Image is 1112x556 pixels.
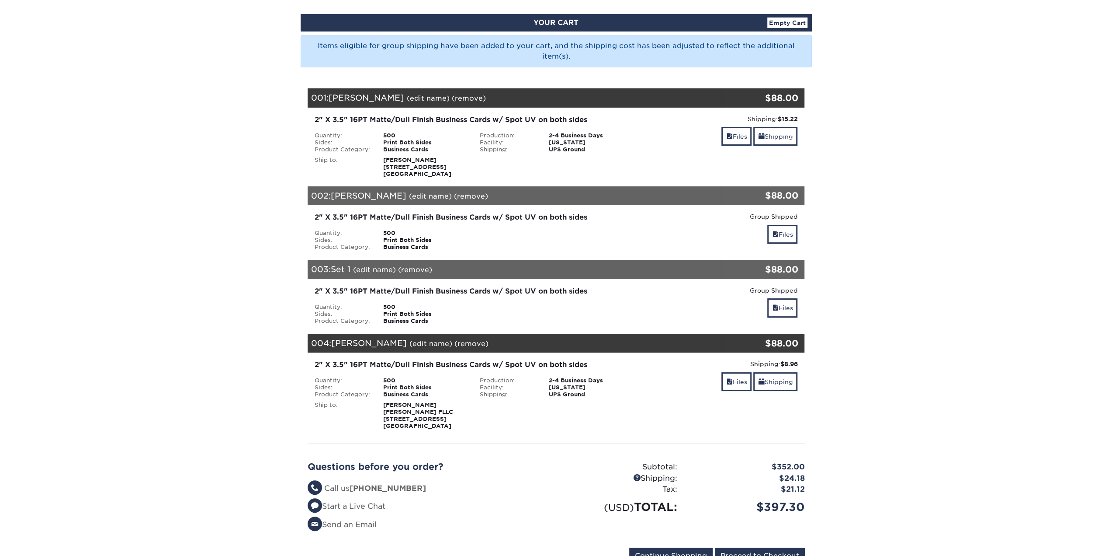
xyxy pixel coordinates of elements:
[377,230,473,237] div: 500
[329,93,404,102] span: [PERSON_NAME]
[308,304,377,311] div: Quantity:
[308,146,377,153] div: Product Category:
[308,462,550,472] h2: Questions before you order?
[645,360,798,368] div: Shipping:
[684,473,811,484] div: $24.18
[308,237,377,244] div: Sides:
[542,384,639,391] div: [US_STATE]
[308,88,722,108] div: 001:
[331,191,406,200] span: [PERSON_NAME]
[308,391,377,398] div: Product Category:
[454,192,488,200] a: (remove)
[377,237,473,244] div: Print Both Sides
[308,186,722,206] div: 002:
[377,132,473,139] div: 500
[315,286,632,297] div: 2" X 3.5" 16PT Matte/Dull Finish Business Cards w/ Spot UV on both sides
[308,483,550,494] li: Call us
[684,462,811,473] div: $352.00
[722,91,798,105] div: $88.00
[315,115,632,125] div: 2" X 3.5" 16PT Matte/Dull Finish Business Cards w/ Spot UV on both sides
[377,139,473,146] div: Print Both Sides
[556,484,684,495] div: Tax:
[308,132,377,139] div: Quantity:
[542,146,639,153] div: UPS Ground
[383,157,451,177] strong: [PERSON_NAME] [STREET_ADDRESS] [GEOGRAPHIC_DATA]
[645,286,798,295] div: Group Shipped
[758,378,764,385] span: shipping
[473,384,542,391] div: Facility:
[308,377,377,384] div: Quantity:
[350,484,426,493] strong: [PHONE_NUMBER]
[377,311,473,318] div: Print Both Sides
[722,189,798,202] div: $88.00
[753,127,797,146] a: Shipping
[556,499,684,515] div: TOTAL:
[377,384,473,391] div: Print Both Sides
[767,225,797,244] a: Files
[772,304,778,311] span: files
[377,146,473,153] div: Business Cards
[308,244,377,251] div: Product Category:
[473,132,542,139] div: Production:
[645,212,798,221] div: Group Shipped
[753,372,797,391] a: Shipping
[377,304,473,311] div: 500
[767,298,797,317] a: Files
[452,94,486,102] a: (remove)
[726,378,732,385] span: files
[315,212,632,223] div: 2" X 3.5" 16PT Matte/Dull Finish Business Cards w/ Spot UV on both sides
[684,484,811,495] div: $21.12
[331,338,407,348] span: [PERSON_NAME]
[377,318,473,325] div: Business Cards
[772,231,778,238] span: files
[308,157,377,178] div: Ship to:
[556,473,684,484] div: Shipping:
[308,384,377,391] div: Sides:
[301,35,812,67] div: Items eligible for group shipping have been added to your cart, and the shipping cost has been ad...
[308,334,722,353] div: 004:
[308,318,377,325] div: Product Category:
[645,115,798,123] div: Shipping:
[473,139,542,146] div: Facility:
[473,377,542,384] div: Production:
[767,17,807,28] a: Empty Cart
[604,502,634,513] small: (USD)
[308,260,722,279] div: 003:
[533,18,579,27] span: YOUR CART
[308,502,385,511] a: Start a Live Chat
[315,360,632,370] div: 2" X 3.5" 16PT Matte/Dull Finish Business Cards w/ Spot UV on both sides
[454,339,488,348] a: (remove)
[721,372,752,391] a: Files
[308,139,377,146] div: Sides:
[407,94,450,102] a: (edit name)
[409,192,452,200] a: (edit name)
[398,266,432,274] a: (remove)
[542,139,639,146] div: [US_STATE]
[377,377,473,384] div: 500
[377,244,473,251] div: Business Cards
[542,377,639,384] div: 2-4 Business Days
[726,133,732,140] span: files
[777,115,797,122] strong: $15.22
[308,402,377,430] div: Ship to:
[308,230,377,237] div: Quantity:
[758,133,764,140] span: shipping
[556,462,684,473] div: Subtotal:
[542,132,639,139] div: 2-4 Business Days
[542,391,639,398] div: UPS Ground
[721,127,752,146] a: Files
[383,402,453,429] strong: [PERSON_NAME] [PERSON_NAME] PLLC [STREET_ADDRESS] [GEOGRAPHIC_DATA]
[377,391,473,398] div: Business Cards
[722,337,798,350] div: $88.00
[684,499,811,515] div: $397.30
[353,266,396,274] a: (edit name)
[722,263,798,276] div: $88.00
[409,339,452,348] a: (edit name)
[308,311,377,318] div: Sides:
[473,146,542,153] div: Shipping:
[780,360,797,367] strong: $8.96
[308,520,377,529] a: Send an Email
[331,264,350,274] span: Set 1
[473,391,542,398] div: Shipping:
